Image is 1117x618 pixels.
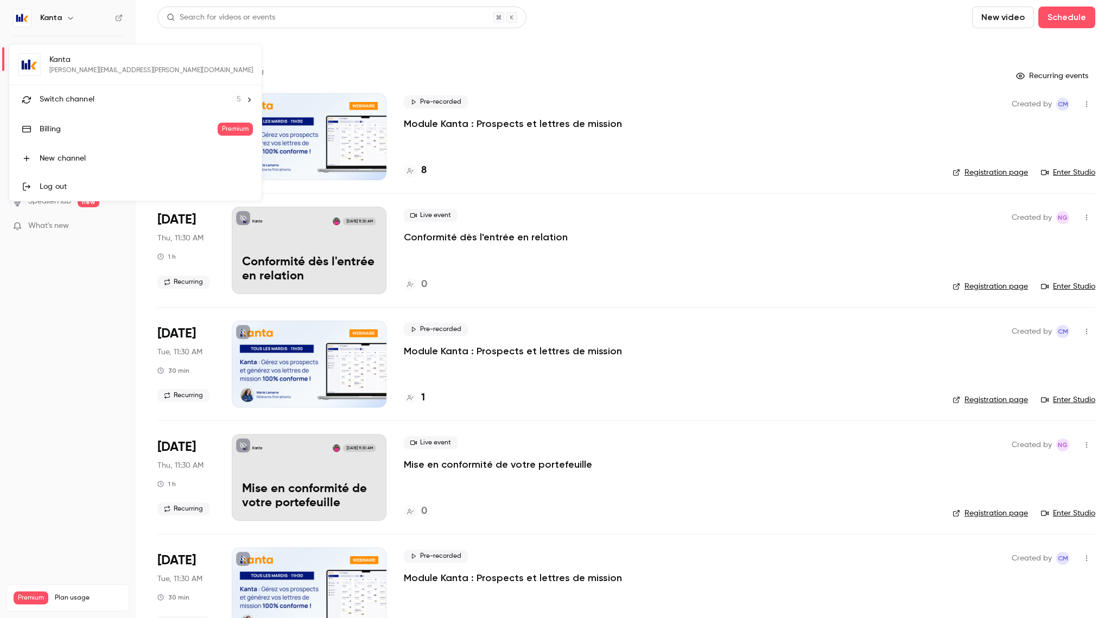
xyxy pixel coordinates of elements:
span: Switch channel [40,94,94,105]
div: Billing [40,124,218,135]
div: New channel [40,153,253,164]
span: Premium [218,123,253,136]
div: Log out [40,181,253,192]
span: 5 [237,94,241,105]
